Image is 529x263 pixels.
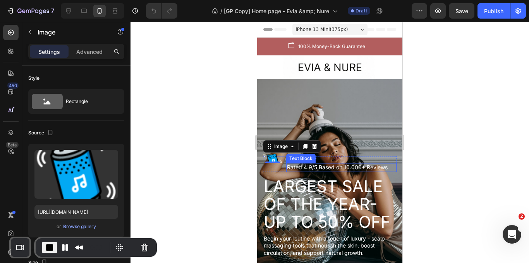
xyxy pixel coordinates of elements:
div: Beta [6,142,19,148]
button: 7 [3,3,58,19]
div: Undo/Redo [146,3,177,19]
img: preview-image [34,150,118,199]
div: 450 [7,83,19,89]
button: Browse gallery [63,223,96,230]
iframe: Design area [257,22,402,263]
div: Style [28,75,40,82]
span: [GP Copy] Home page - Evia &amp; Nure [224,7,329,15]
div: Browse gallery [63,223,96,230]
span: 2 [519,213,525,220]
span: or [57,222,61,231]
p: Settings [38,48,60,56]
p: Advanced [76,48,103,56]
p: 7 [51,6,54,15]
button: Save [449,3,474,19]
div: Publish [484,7,503,15]
div: Rectangle [66,93,113,110]
span: Draft [356,7,367,14]
button: Publish [477,3,510,19]
p: Image [38,28,103,37]
div: Source [28,128,55,138]
span: Save [455,8,468,14]
span: / [220,7,222,15]
input: https://example.com/image.jpg [34,205,118,219]
iframe: Intercom live chat [503,225,521,244]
